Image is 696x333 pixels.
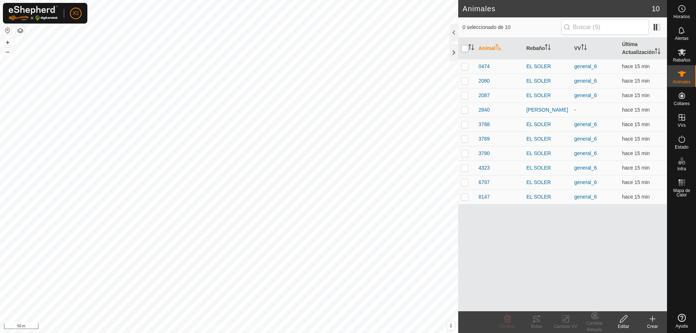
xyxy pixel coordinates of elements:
a: general_6 [574,136,597,142]
div: Editar [609,323,638,330]
span: Alertas [675,36,688,41]
button: i [447,322,455,330]
a: general_6 [574,121,597,127]
a: general_6 [574,179,597,185]
p-sorticon: Activar para ordenar [581,45,587,51]
span: 2840 [478,106,490,114]
span: i [450,322,452,329]
span: 10 [652,3,660,14]
button: + [3,38,12,47]
img: Logo Gallagher [9,6,58,21]
span: 13 ago 2025, 11:02 [622,63,650,69]
div: EL SOLER [526,150,568,157]
a: Política de Privacidad [192,324,233,330]
span: Horarios [674,14,690,19]
span: VVs [678,123,685,128]
p-sorticon: Activar para ordenar [545,45,551,51]
button: Capas del Mapa [16,26,25,35]
div: [PERSON_NAME] [526,106,568,114]
p-sorticon: Activar para ordenar [468,45,474,51]
div: EL SOLER [526,92,568,99]
a: Ayuda [667,311,696,331]
span: 2087 [478,92,490,99]
span: 6797 [478,179,490,186]
div: Cambiar VV [551,323,580,330]
div: EL SOLER [526,77,568,85]
span: 13 ago 2025, 11:02 [622,136,650,142]
div: EL SOLER [526,63,568,70]
span: Rebaños [673,58,690,62]
span: 13 ago 2025, 11:02 [622,92,650,98]
th: VV [571,38,619,59]
div: EL SOLER [526,179,568,186]
a: general_6 [574,78,597,84]
span: 3790 [478,150,490,157]
span: 13 ago 2025, 11:02 [622,150,650,156]
th: Animal [476,38,523,59]
span: 0474 [478,63,490,70]
div: Cambiar Rebaño [580,320,609,333]
app-display-virtual-paddock-transition: - [574,107,576,113]
div: EL SOLER [526,193,568,201]
span: 13 ago 2025, 11:02 [622,194,650,200]
span: 3789 [478,135,490,143]
a: general_6 [574,165,597,171]
p-sorticon: Activar para ordenar [496,45,501,51]
h2: Animales [463,4,652,13]
p-sorticon: Activar para ordenar [655,49,660,55]
span: 13 ago 2025, 11:02 [622,121,650,127]
span: 13 ago 2025, 11:02 [622,107,650,113]
span: Infra [677,167,686,171]
span: Ayuda [676,324,688,328]
div: Crear [638,323,667,330]
span: 3788 [478,121,490,128]
span: Collares [674,101,689,106]
span: 0 seleccionado de 10 [463,24,561,31]
span: Eliminar [500,324,515,329]
span: 13 ago 2025, 11:02 [622,165,650,171]
span: 13 ago 2025, 11:02 [622,179,650,185]
span: Animales [673,80,691,84]
input: Buscar (S) [561,20,649,35]
span: 8147 [478,193,490,201]
a: Contáctenos [242,324,266,330]
th: Última Actualización [619,38,667,59]
span: X2 [72,9,79,17]
span: 4323 [478,164,490,172]
th: Rebaño [523,38,571,59]
span: Mapa de Calor [669,188,694,197]
a: general_6 [574,194,597,200]
button: – [3,47,12,56]
span: 13 ago 2025, 11:02 [622,78,650,84]
a: general_6 [574,150,597,156]
a: general_6 [574,63,597,69]
span: Estado [675,145,688,149]
div: EL SOLER [526,164,568,172]
div: EL SOLER [526,121,568,128]
span: 2080 [478,77,490,85]
div: EL SOLER [526,135,568,143]
button: Restablecer Mapa [3,26,12,35]
a: general_6 [574,92,597,98]
div: Rutas [522,323,551,330]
